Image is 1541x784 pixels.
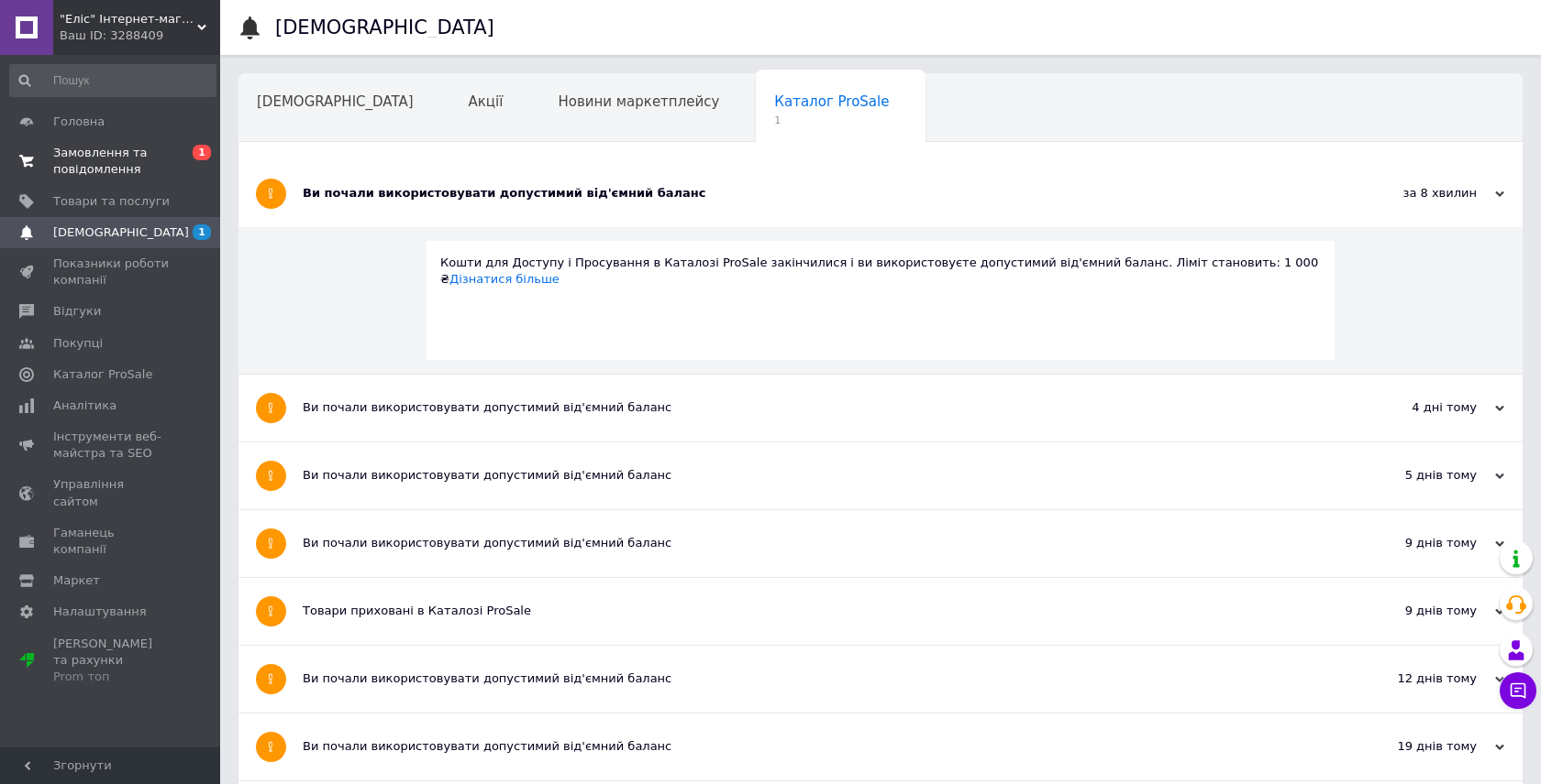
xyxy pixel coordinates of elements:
[53,366,152,383] span: Каталог ProSale
[193,224,211,240] span: 1
[1321,603,1504,619] div: 9 днів тому
[53,193,170,210] span: Товари та послуги
[1500,672,1536,709] button: Чат з покупцем
[303,185,1321,201] div: Ви почали використовувати допустимий від'ємний баланс
[60,27,220,44] div: Ваш ID: 3288409
[53,114,105,130] span: Головна
[558,93,719,110] span: Новини маркетплейсу
[1321,670,1504,687] div: 12 днів тому
[53,256,170,289] span: Показники роботи компанії
[469,93,504,110] span: Акції
[53,429,170,462] span: Інструменти веб-майстра та SEO
[9,64,216,97] input: Пошук
[53,335,103,352] span: Покупці
[275,16,494,38] h1: [DEMOGRAPHIC_DATA]
[1321,535,1504,551] div: 9 днів тому
[1321,738,1504,755] div: 19 днів тому
[774,93,889,110] span: Каталог ProSale
[449,272,560,286] a: Дізнатися більше
[1321,185,1504,201] div: за 8 хвилин
[303,399,1321,416] div: Ви почали використовувати допустимий від'ємний баланс
[53,669,170,685] div: Prom топ
[303,467,1321,484] div: Ви почали використовувати допустимий від'ємний баланс
[1321,467,1504,484] div: 5 днів тому
[53,303,101,320] span: Відгуки
[53,397,116,414] span: Аналітика
[303,738,1321,755] div: Ви почали використовувати допустимий від'ємний баланс
[193,145,211,160] span: 1
[53,572,100,589] span: Маркет
[53,525,170,558] span: Гаманець компанії
[53,636,170,686] span: [PERSON_NAME] та рахунки
[60,11,197,27] span: "Еліс" Інтернет-магазин
[774,114,889,127] span: 1
[53,604,147,620] span: Налаштування
[440,255,1321,288] div: Кошти для Доступу і Просування в Каталозі ProSale закінчилися і ви використовуєте допустимий від'...
[303,670,1321,687] div: Ви почали використовувати допустимий від'ємний баланс
[257,93,414,110] span: [DEMOGRAPHIC_DATA]
[53,145,170,178] span: Замовлення та повідомлення
[53,476,170,509] span: Управління сайтом
[1321,399,1504,416] div: 4 дні тому
[53,224,189,241] span: [DEMOGRAPHIC_DATA]
[303,535,1321,551] div: Ви почали використовувати допустимий від'ємний баланс
[303,603,1321,619] div: Товари приховані в Каталозі ProSale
